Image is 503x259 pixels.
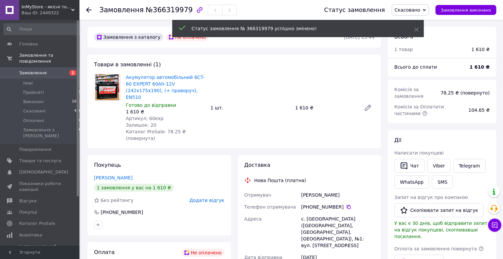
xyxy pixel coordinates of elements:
span: 0 [79,118,81,124]
a: [PERSON_NAME] [94,175,132,180]
span: Скасовані [23,108,46,114]
span: Доставка [244,162,271,168]
span: Товари та послуги [19,158,61,164]
div: 1 шт. [208,103,293,112]
span: 1 товар [394,47,413,52]
div: Замовлення з каталогу [94,33,163,41]
span: Всього до сплати [394,64,437,70]
span: Телефон отримувача [244,204,296,210]
span: Нові [23,80,33,86]
span: Товари в замовленні (1) [94,61,161,68]
span: Каталог ProSale: 78.25 ₴ (повернута) [126,129,186,141]
button: Чат [394,159,425,173]
span: Написати покупцеві [394,150,444,156]
button: Скопіювати запит на відгук [394,203,484,217]
a: Viber [427,159,450,173]
span: 1 [70,70,76,76]
button: SMS [432,175,453,189]
span: Без рейтингу [101,198,133,203]
span: 446 [74,108,81,114]
span: Додати відгук [189,198,224,203]
div: Статус замовлення № 366319979 успішно змінено! [192,25,398,32]
img: Акумулятор автомобільний 6CT-60 EXPERT 60Ah-12V (242х175х190), (+ праворуч), EN510 [95,74,119,100]
span: Адреса [244,216,262,222]
span: 1 [79,80,81,86]
button: Замовлення виконано [435,5,496,15]
span: Оплата [94,249,115,255]
span: Замовлення [19,70,47,76]
div: Не оплачено [181,249,224,257]
a: Редагувати [361,101,375,114]
div: Повернутися назад [86,7,91,13]
span: Залишок: 20 [126,122,156,128]
b: 1 610 ₴ [470,64,490,70]
div: 1 610 ₴ [292,103,359,112]
div: 104.65 ₴ [465,103,494,117]
span: Прийняті [23,90,44,96]
span: Готово до відправки [126,102,176,108]
div: 1 610 ₴ [472,46,490,53]
span: Покупці [19,209,37,215]
span: Відгуки [19,198,36,204]
span: У вас є 30 днів, щоб відправити запит на відгук покупцеві, скопіювавши посилання. [394,221,487,239]
span: Замовлення та повідомлення [19,52,79,64]
span: Замовлення з [PERSON_NAME] [23,127,79,139]
span: Замовлення виконано [441,8,491,13]
span: Артикул: 60exp [126,116,164,121]
div: [PERSON_NAME] [300,189,376,201]
span: Оплачені [23,118,44,124]
span: InMyStore - якісні товари [22,4,71,10]
span: 78.25 ₴ (повернуто) [441,90,490,96]
div: с. [GEOGRAPHIC_DATA] ([GEOGRAPHIC_DATA], [GEOGRAPHIC_DATA]. [GEOGRAPHIC_DATA]), №1: вул. [STREET_... [300,213,376,251]
button: Чат з покупцем [488,219,501,232]
span: Повідомлення [19,147,51,153]
span: Каталог ProSale [19,221,55,227]
span: Комісія за Оплатити частинами [394,104,444,116]
div: [PHONE_NUMBER] [100,209,144,216]
span: Оплата за замовлення повернута [394,246,477,251]
a: WhatsApp [394,175,429,189]
span: 1673 [72,99,81,105]
span: Дії [394,137,401,143]
span: Показники роботи компанії [19,181,61,193]
a: Акумулятор автомобільний 6CT-60 EXPERT 60Ah-12V (242х175х190), (+ праворуч), EN510 [126,75,205,100]
span: 0 [79,127,81,139]
span: Інструменти веб-майстра та SEO [19,243,61,255]
span: [DEMOGRAPHIC_DATA] [19,169,68,175]
div: Нова Пошта (платна) [253,177,308,184]
div: 1 610 ₴ [126,108,205,115]
span: Замовлення [99,6,144,14]
span: 25 [76,90,81,96]
input: Пошук [3,23,82,35]
div: Не оплачено [166,33,209,41]
span: Скасовано [395,7,421,13]
a: Telegram [453,159,486,173]
span: Головна [19,41,38,47]
span: Комісія за замовлення [394,87,424,99]
div: Ваш ID: 2449322 [22,10,79,16]
span: Виконані [23,99,44,105]
span: Запит на відгук про компанію [394,195,468,200]
span: №366319979 [146,6,193,14]
div: Статус замовлення [324,7,385,13]
div: [PHONE_NUMBER] [301,204,375,210]
span: Покупець [94,162,121,168]
span: Отримувач [244,192,271,198]
span: Аналітика [19,232,42,238]
div: 1 замовлення у вас на 1 610 ₴ [94,184,174,192]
